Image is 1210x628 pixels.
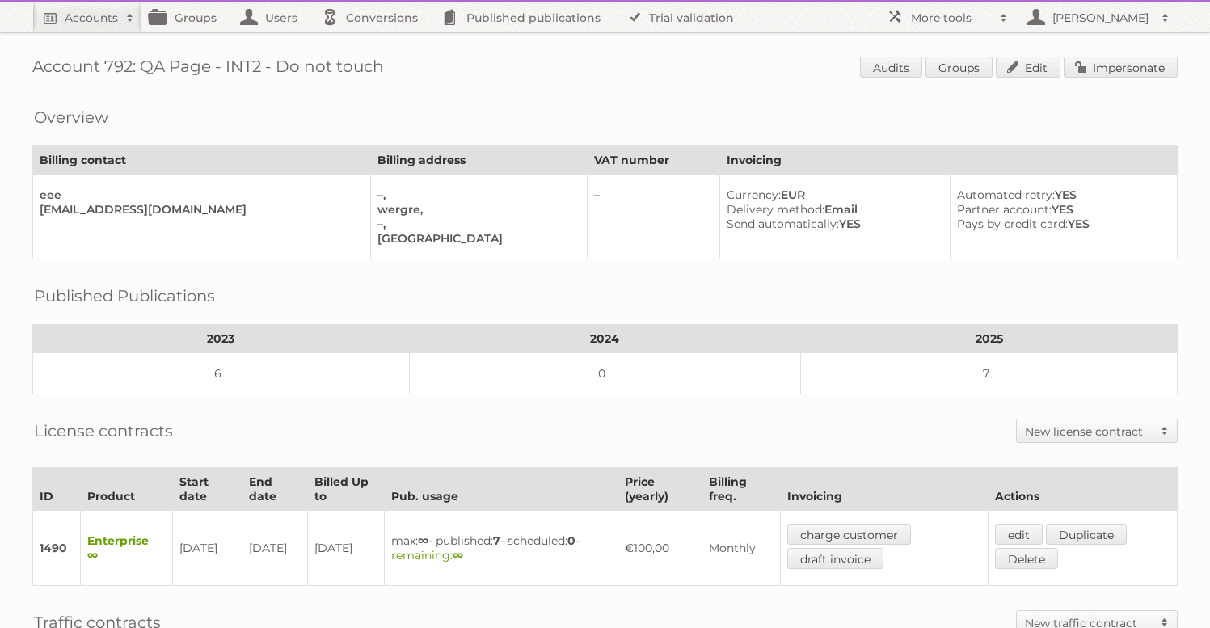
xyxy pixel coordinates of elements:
th: Billed Up to [308,468,385,511]
h2: More tools [911,10,992,26]
span: Toggle [1153,419,1177,442]
th: Billing freq. [702,468,781,511]
h2: New license contract [1025,424,1153,440]
th: End date [242,468,308,511]
a: [PERSON_NAME] [1016,2,1178,32]
td: [DATE] [242,511,308,586]
div: EUR [727,188,936,202]
div: YES [957,188,1164,202]
a: edit [995,524,1043,545]
h2: Published Publications [34,284,215,308]
span: Delivery method: [727,202,824,217]
th: Start date [172,468,242,511]
td: 6 [33,353,410,394]
th: Actions [989,468,1178,511]
a: Duplicate [1046,524,1127,545]
td: Enterprise ∞ [81,511,173,586]
a: Delete [995,548,1058,569]
h1: Account 792: QA Page - INT2 - Do not touch [32,57,1178,81]
a: Audits [860,57,922,78]
a: Trial validation [617,2,750,32]
span: remaining: [391,548,463,563]
th: Billing contact [33,146,371,175]
td: 7 [801,353,1178,394]
div: eee [40,188,357,202]
strong: 0 [567,533,575,548]
strong: ∞ [418,533,428,548]
th: Pub. usage [385,468,618,511]
div: Email [727,202,936,217]
a: Groups [925,57,993,78]
td: [DATE] [308,511,385,586]
span: Automated retry: [957,188,1055,202]
div: –, [377,188,574,202]
a: Impersonate [1064,57,1178,78]
a: draft invoice [787,548,883,569]
a: Users [233,2,314,32]
th: Price (yearly) [618,468,702,511]
td: €100,00 [618,511,702,586]
div: [GEOGRAPHIC_DATA] [377,231,574,246]
th: Billing address [371,146,588,175]
div: YES [957,202,1164,217]
span: Send automatically: [727,217,839,231]
a: Published publications [434,2,617,32]
strong: 7 [493,533,500,548]
a: charge customer [787,524,911,545]
div: YES [727,217,936,231]
a: Conversions [314,2,434,32]
a: New license contract [1017,419,1177,442]
h2: Overview [34,105,108,129]
th: 2023 [33,325,410,353]
th: 2024 [409,325,800,353]
a: Edit [996,57,1060,78]
td: Monthly [702,511,781,586]
h2: [PERSON_NAME] [1048,10,1153,26]
h2: License contracts [34,419,173,443]
div: wergre, [377,202,574,217]
th: VAT number [588,146,720,175]
th: 2025 [801,325,1178,353]
div: YES [957,217,1164,231]
span: Currency: [727,188,781,202]
div: –, [377,217,574,231]
div: [EMAIL_ADDRESS][DOMAIN_NAME] [40,202,357,217]
a: Groups [142,2,233,32]
td: 0 [409,353,800,394]
span: Partner account: [957,202,1052,217]
a: More tools [879,2,1016,32]
th: ID [33,468,81,511]
h2: Accounts [65,10,118,26]
th: Invoicing [720,146,1178,175]
td: max: - published: - scheduled: - [385,511,618,586]
td: [DATE] [172,511,242,586]
span: Pays by credit card: [957,217,1068,231]
th: Invoicing [781,468,989,511]
a: Accounts [32,2,142,32]
strong: ∞ [453,548,463,563]
td: – [588,175,720,259]
th: Product [81,468,173,511]
td: 1490 [33,511,81,586]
